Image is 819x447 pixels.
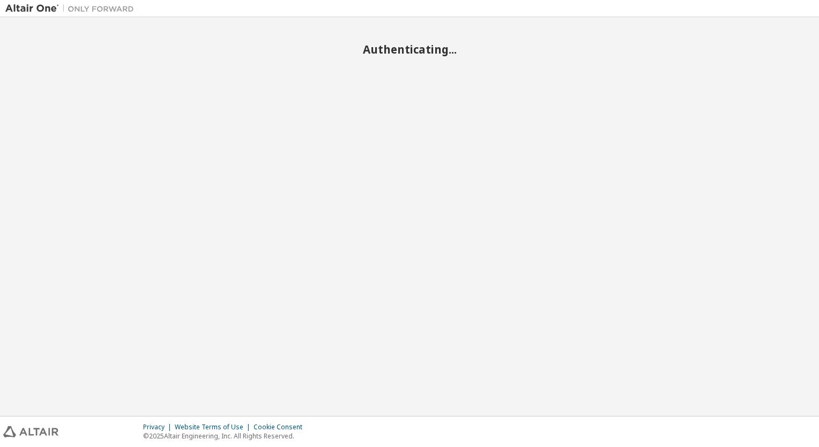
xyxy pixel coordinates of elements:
div: Website Terms of Use [175,423,254,431]
img: altair_logo.svg [3,426,58,437]
div: Cookie Consent [254,423,309,431]
h2: Authenticating... [5,42,814,56]
div: Privacy [143,423,175,431]
p: © 2025 Altair Engineering, Inc. All Rights Reserved. [143,431,309,441]
img: Altair One [5,3,139,14]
